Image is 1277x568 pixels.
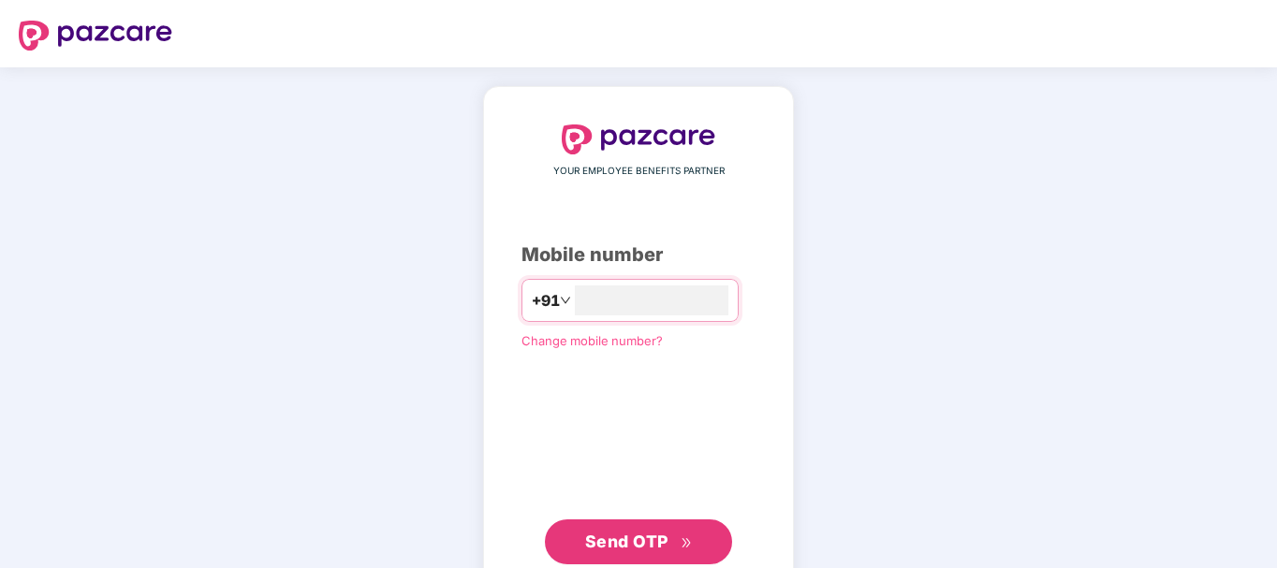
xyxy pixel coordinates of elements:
div: Mobile number [521,240,756,269]
img: logo [562,124,715,154]
span: +91 [532,289,560,313]
span: YOUR EMPLOYEE BENEFITS PARTNER [553,164,725,179]
span: down [560,295,571,306]
a: Change mobile number? [521,333,663,348]
img: logo [19,21,172,51]
span: Send OTP [585,532,668,551]
button: Send OTPdouble-right [545,519,732,564]
span: double-right [681,537,693,549]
